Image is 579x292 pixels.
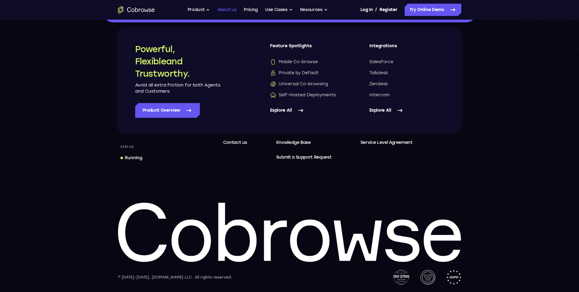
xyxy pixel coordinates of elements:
span: Mobile Co-browse [270,59,318,65]
div: © [DATE]-[DATE], [DOMAIN_NAME] LLC. All rights reserved. [118,274,232,280]
a: Self-Hosted DeploymentsSelf-Hosted Deployments [270,92,345,98]
a: Try Online Demo [405,4,461,16]
span: Feature Spotlights [270,43,345,54]
a: Private by DefaultPrivate by Default [270,70,345,76]
a: Running [118,152,145,163]
a: Product Overview [135,103,200,118]
div: Status [118,143,136,151]
a: Knowledge Base [274,136,334,149]
span: Salesforce [369,59,393,65]
span: Service Level Agreement [360,139,413,146]
span: Integrations [369,43,444,54]
a: Log In [360,4,373,16]
div: Running [125,155,142,161]
a: Intercom [369,92,444,98]
button: Resources [300,4,328,16]
span: Private by Default [270,70,318,76]
img: AICPA SOC [421,270,435,285]
span: Knowledge Base [276,140,311,145]
span: Talkdesk [369,70,388,76]
a: Talkdesk [369,70,444,76]
p: Avoid all extra friction for both Agents and Customers. [135,82,221,94]
img: ISO [393,270,409,285]
a: Explore All [369,103,444,118]
img: Universal Co-browsing [270,81,276,87]
a: Zendesk [369,81,444,87]
span: Zendesk [369,81,388,87]
button: Product [188,4,210,16]
a: Explore All [270,103,345,118]
a: Go to the home page [118,6,155,13]
a: Pricing [244,4,258,16]
span: Submit a Support Request [276,154,332,161]
span: / [375,6,377,13]
img: GDPR [446,270,461,285]
span: Self-Hosted Deployments [270,92,336,98]
a: Mobile Co-browseMobile Co-browse [270,59,345,65]
img: Private by Default [270,70,276,76]
img: Mobile Co-browse [270,59,276,65]
span: Intercom [369,92,390,98]
span: Contact us [223,140,247,145]
a: About us [217,4,236,16]
h2: Powerful, Flexible and Trustworthy. [135,43,221,80]
button: Use Cases [265,4,293,16]
a: Submit a Support Request [274,151,334,163]
a: Service Level Agreement [358,136,415,149]
a: Salesforce [369,59,444,65]
a: Register [379,4,397,16]
a: Contact us [221,136,250,149]
span: Universal Co-browsing [270,81,328,87]
img: Self-Hosted Deployments [270,92,276,98]
a: Universal Co-browsingUniversal Co-browsing [270,81,345,87]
